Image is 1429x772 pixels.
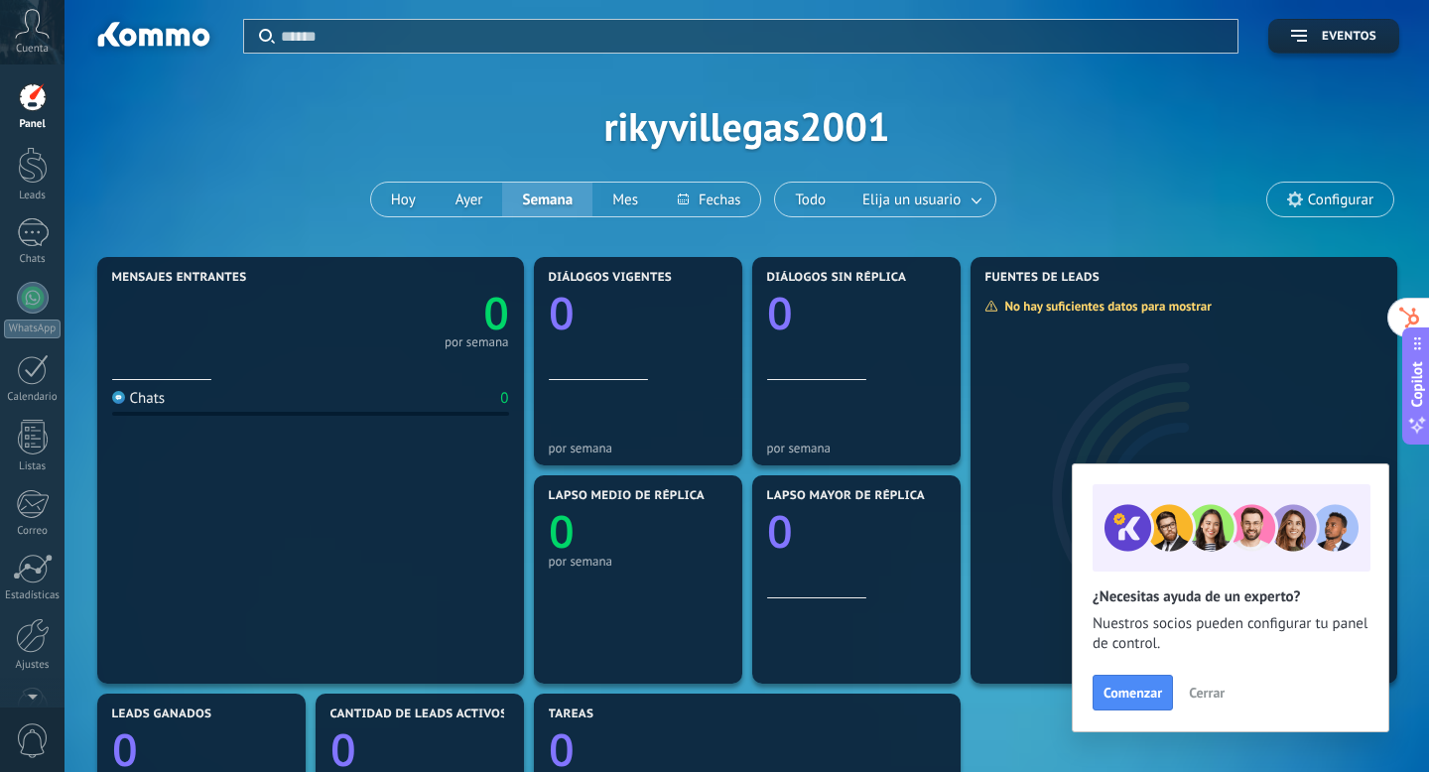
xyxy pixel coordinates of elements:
button: Cerrar [1180,678,1234,708]
span: Mensajes entrantes [112,271,247,285]
div: Leads [4,190,62,202]
span: Leads ganados [112,708,212,721]
span: Tareas [549,708,594,721]
div: Ajustes [4,659,62,672]
span: Cerrar [1189,686,1225,700]
a: 0 [311,283,509,343]
div: por semana [549,554,727,569]
div: Listas [4,460,62,473]
span: Diálogos sin réplica [767,271,907,285]
button: Elija un usuario [845,183,995,216]
span: Eventos [1322,30,1376,44]
div: Panel [4,118,62,131]
span: Elija un usuario [858,187,965,213]
div: Calendario [4,391,62,404]
div: por semana [549,441,727,455]
span: Copilot [1407,362,1427,408]
span: Diálogos vigentes [549,271,673,285]
div: Chats [4,253,62,266]
button: Fechas [658,183,760,216]
button: Eventos [1268,19,1399,54]
text: 0 [483,283,509,343]
span: Fuentes de leads [985,271,1101,285]
button: Ayer [436,183,503,216]
span: Cuenta [16,43,49,56]
div: Correo [4,525,62,538]
div: 0 [500,389,508,408]
span: Comenzar [1104,686,1162,700]
text: 0 [549,283,575,343]
text: 0 [767,283,793,343]
button: Comenzar [1093,675,1173,710]
span: Lapso medio de réplica [549,489,706,503]
img: Chats [112,391,125,404]
div: por semana [767,441,946,455]
button: Hoy [371,183,436,216]
div: por semana [445,337,509,347]
text: 0 [549,501,575,562]
button: Semana [502,183,592,216]
button: Mes [592,183,658,216]
span: Lapso mayor de réplica [767,489,925,503]
button: Todo [775,183,845,216]
span: Configurar [1308,192,1373,208]
div: Chats [112,389,166,408]
div: No hay suficientes datos para mostrar [984,298,1226,315]
span: Nuestros socios pueden configurar tu panel de control. [1093,614,1368,654]
span: Cantidad de leads activos [330,708,508,721]
div: Estadísticas [4,589,62,602]
text: 0 [767,501,793,562]
div: WhatsApp [4,320,61,338]
h2: ¿Necesitas ayuda de un experto? [1093,587,1368,606]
